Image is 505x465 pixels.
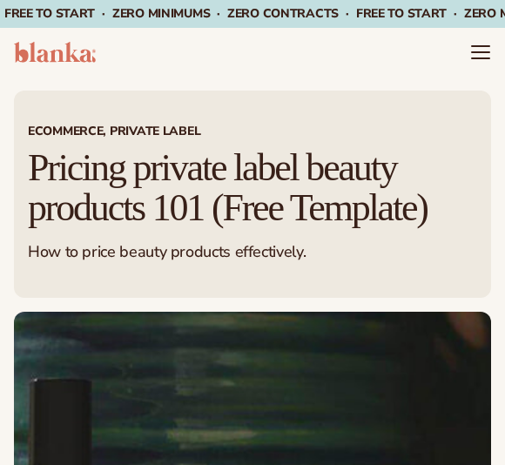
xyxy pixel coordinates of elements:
[346,5,349,22] span: ·
[4,5,356,22] span: Free to start · ZERO minimums · ZERO contracts
[14,42,96,63] img: logo
[28,125,477,138] span: Ecommerce, Private Label
[28,241,306,262] span: How to price beauty products effectively.
[470,42,491,63] summary: Menu
[28,148,477,228] h1: Pricing private label beauty products 101 (Free Template)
